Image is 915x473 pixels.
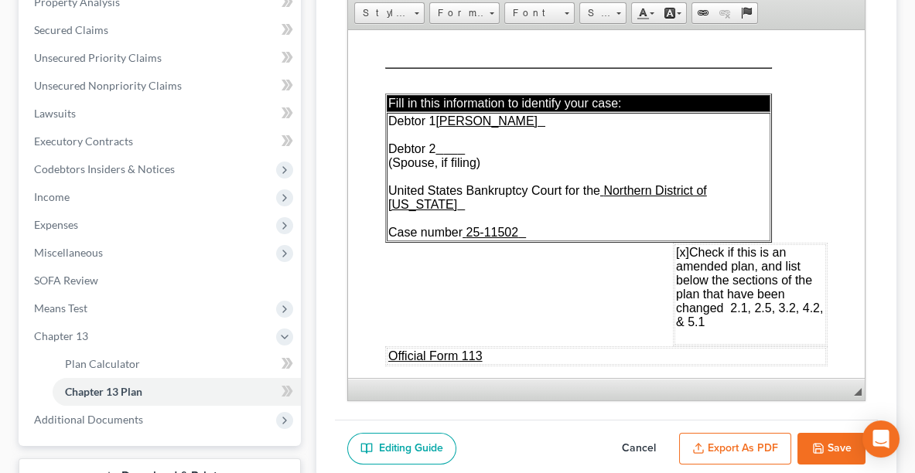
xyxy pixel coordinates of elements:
[65,357,140,370] span: Plan Calculator
[714,3,736,23] a: Unlink
[22,100,301,128] a: Lawsuits
[34,329,88,342] span: Chapter 13
[854,388,862,396] span: Resize
[53,350,301,378] a: Plan Calculator
[692,3,714,23] a: Link
[34,134,133,148] span: Executory Contracts
[430,3,484,23] span: Format
[348,30,865,378] iframe: Rich Text Editor, document-ckeditor
[355,3,409,23] span: Styles
[34,246,103,259] span: Miscellaneous
[34,274,98,287] span: SOFA Review
[22,267,301,294] a: SOFA Review
[429,2,500,24] a: Format
[34,218,78,231] span: Expenses
[504,2,575,24] a: Font
[354,2,425,24] a: Styles
[22,72,301,100] a: Unsecured Nonpriority Claims
[34,107,76,120] span: Lawsuits
[22,128,301,155] a: Executory Contracts
[632,3,659,23] a: Text Color
[65,385,142,398] span: Chapter 13 Plan
[34,190,70,203] span: Income
[22,44,301,72] a: Unsecured Priority Claims
[34,301,87,315] span: Means Test
[580,3,611,23] span: Size
[34,413,143,426] span: Additional Documents
[347,433,456,465] a: Editing Guide
[659,3,686,23] a: Background Color
[22,16,301,44] a: Secured Claims
[736,3,757,23] a: Anchor
[679,433,791,465] button: Export as PDF
[505,3,559,23] span: Font
[605,433,673,465] button: Cancel
[579,2,627,24] a: Size
[797,433,865,465] button: Save
[34,51,162,64] span: Unsecured Priority Claims
[53,378,301,406] a: Chapter 13 Plan
[862,420,900,458] div: Open Intercom Messenger
[34,23,108,36] span: Secured Claims
[34,162,175,175] span: Codebtors Insiders & Notices
[34,79,182,92] span: Unsecured Nonpriority Claims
